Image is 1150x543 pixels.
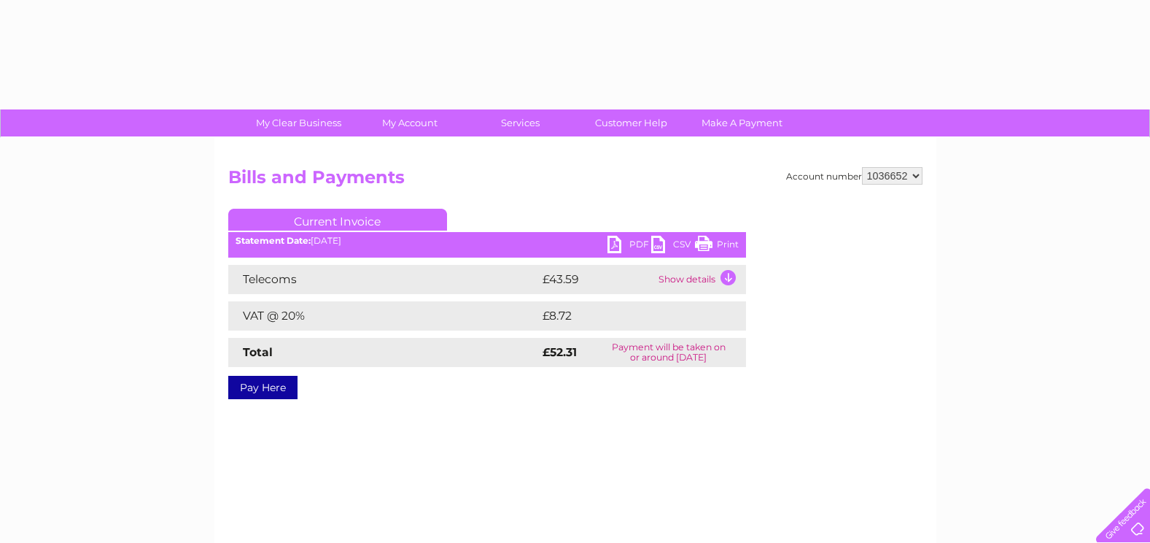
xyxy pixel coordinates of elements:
[349,109,470,136] a: My Account
[591,338,745,367] td: Payment will be taken on or around [DATE]
[228,376,298,399] a: Pay Here
[543,345,577,359] strong: £52.31
[228,301,539,331] td: VAT @ 20%
[238,109,359,136] a: My Clear Business
[695,236,739,257] a: Print
[571,109,691,136] a: Customer Help
[539,265,655,294] td: £43.59
[236,235,311,246] b: Statement Date:
[243,345,273,359] strong: Total
[228,209,447,231] a: Current Invoice
[228,236,746,246] div: [DATE]
[228,167,922,195] h2: Bills and Payments
[460,109,580,136] a: Services
[655,265,746,294] td: Show details
[682,109,802,136] a: Make A Payment
[539,301,712,331] td: £8.72
[651,236,695,257] a: CSV
[607,236,651,257] a: PDF
[228,265,539,294] td: Telecoms
[786,167,922,185] div: Account number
